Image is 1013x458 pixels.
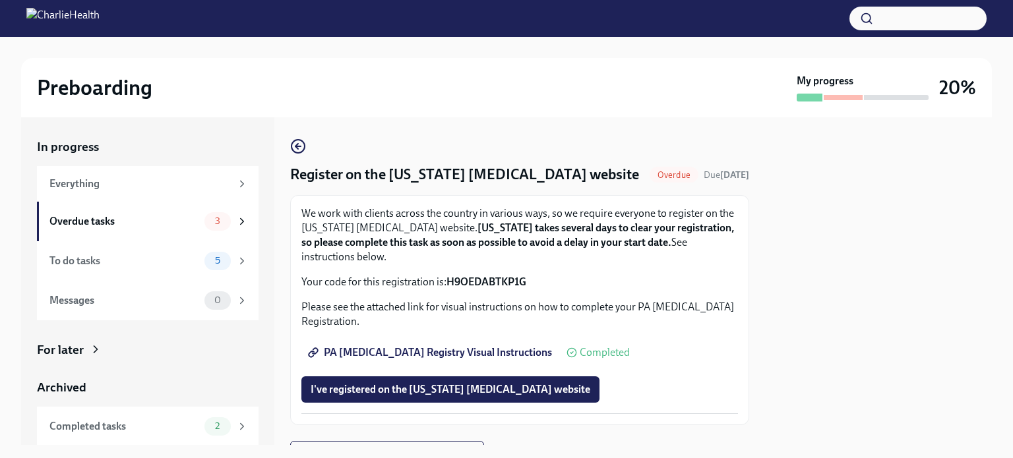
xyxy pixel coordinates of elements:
[37,341,259,358] a: For later
[207,256,228,266] span: 5
[311,383,590,396] span: I've registered on the [US_STATE] [MEDICAL_DATA] website
[37,166,259,202] a: Everything
[446,275,526,288] strong: H9OEDABTKP1G
[49,177,231,191] div: Everything
[37,281,259,320] a: Messages0
[37,74,152,101] h2: Preboarding
[650,170,698,180] span: Overdue
[37,341,84,358] div: For later
[301,206,738,264] p: We work with clients across the country in various ways, so we require everyone to register on th...
[49,293,199,308] div: Messages
[301,339,561,366] a: PA [MEDICAL_DATA] Registry Visual Instructions
[49,419,199,434] div: Completed tasks
[301,221,734,248] strong: [US_STATE] takes several days to clear your registration, so please complete this task as soon as...
[207,216,228,226] span: 3
[26,8,100,29] img: CharlieHealth
[37,241,259,281] a: To do tasks5
[301,275,738,289] p: Your code for this registration is:
[37,407,259,446] a: Completed tasks2
[49,214,199,229] div: Overdue tasks
[207,421,228,431] span: 2
[311,346,552,359] span: PA [MEDICAL_DATA] Registry Visual Instructions
[301,300,738,329] p: Please see the attached link for visual instructions on how to complete your PA [MEDICAL_DATA] Re...
[37,379,259,396] a: Archived
[206,295,229,305] span: 0
[720,169,749,181] strong: [DATE]
[797,74,853,88] strong: My progress
[37,202,259,241] a: Overdue tasks3
[939,76,976,100] h3: 20%
[704,169,749,181] span: Due
[37,138,259,156] a: In progress
[301,376,599,403] button: I've registered on the [US_STATE] [MEDICAL_DATA] website
[704,169,749,181] span: August 31st, 2025 09:00
[290,165,639,185] h4: Register on the [US_STATE] [MEDICAL_DATA] website
[580,347,630,358] span: Completed
[49,254,199,268] div: To do tasks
